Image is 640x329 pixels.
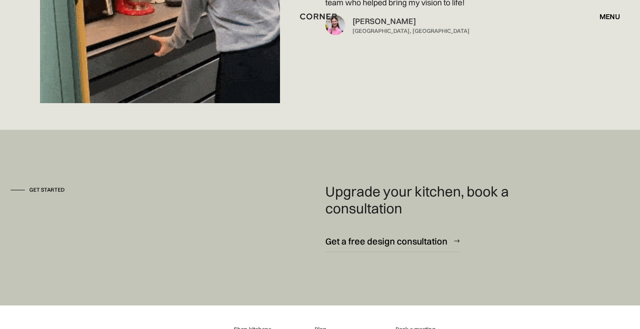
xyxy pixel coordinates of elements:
[600,13,620,20] div: menu
[325,235,448,247] div: Get a free design consultation
[325,183,532,217] h4: Upgrade your kitchen, book a consultation
[325,230,460,252] a: Get a free design consultation
[591,9,620,24] div: menu
[295,11,344,22] a: home
[29,186,65,194] div: Get started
